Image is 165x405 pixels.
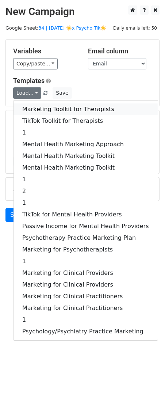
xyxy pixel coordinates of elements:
[111,25,160,31] a: Daily emails left: 50
[14,302,158,314] a: Marketing for Clinical Practitioners
[14,291,158,302] a: Marketing for Clinical Practitioners
[5,25,107,31] small: Google Sheet:
[5,208,30,222] a: Send
[14,115,158,127] a: TikTok Toolkit for Therapists
[14,314,158,326] a: 1
[13,87,41,99] a: Load...
[14,139,158,150] a: Mental Health Marketing Approach
[88,47,152,55] h5: Email column
[13,58,58,69] a: Copy/paste...
[14,267,158,279] a: Marketing for Clinical Providers
[14,232,158,244] a: Psychotherapy Practice Marketing Plan
[5,5,160,18] h2: New Campaign
[14,244,158,256] a: Marketing for Psychotherapists
[14,326,158,337] a: Psychology/Psychiatry Practice Marketing
[14,256,158,267] a: 1
[14,127,158,139] a: 1
[14,220,158,232] a: Passive Income for Mental Health Providers
[13,47,77,55] h5: Variables
[14,209,158,220] a: TikTok for Mental Health Providers
[14,279,158,291] a: Marketing for Clinical Providers
[53,87,72,99] button: Save
[14,103,158,115] a: Marketing Toolkit for Therapists
[14,197,158,209] a: 1
[14,185,158,197] a: 2
[14,162,158,174] a: Mental Health Marketing Toolkit
[13,77,45,84] a: Templates
[14,174,158,185] a: 1
[128,370,165,405] iframe: Chat Widget
[111,24,160,32] span: Daily emails left: 50
[38,25,106,31] a: 34 | [DATE] ☀️x Psycho Tik☀️
[14,150,158,162] a: Mental Health Marketing Toolkit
